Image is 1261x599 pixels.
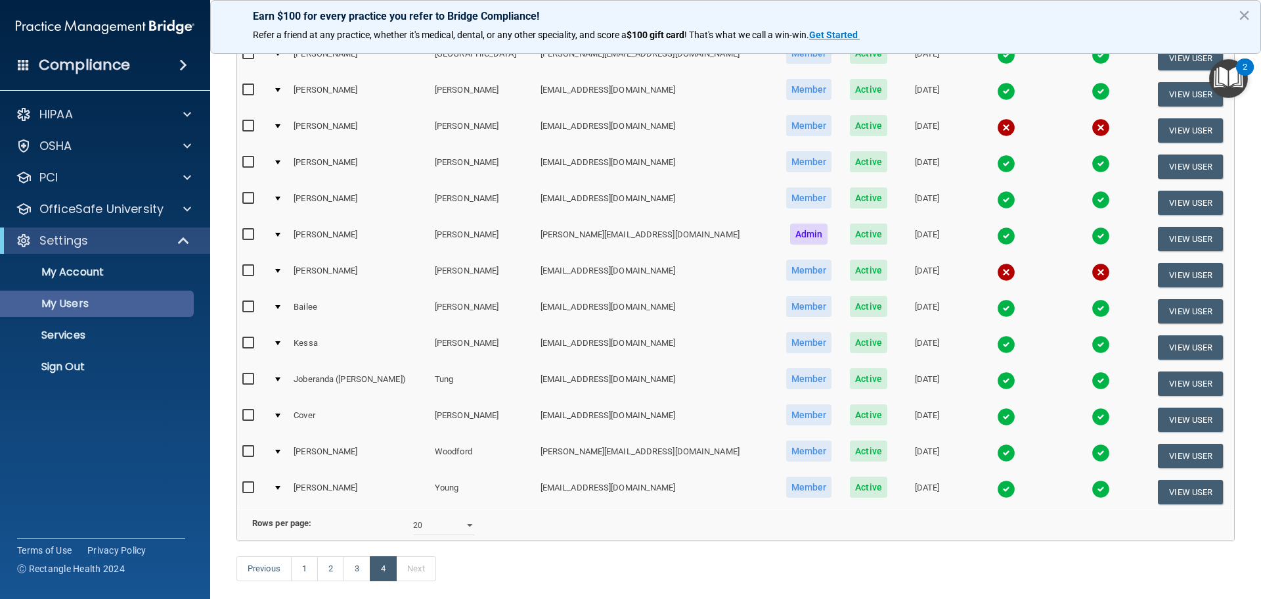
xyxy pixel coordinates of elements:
td: [PERSON_NAME] [288,438,430,474]
span: Refer a friend at any practice, whether it's medical, dental, or any other speciality, and score a [253,30,627,40]
a: Previous [236,556,292,581]
b: Rows per page: [252,518,311,528]
span: Member [786,260,832,281]
td: [PERSON_NAME][EMAIL_ADDRESS][DOMAIN_NAME] [535,40,776,76]
img: tick.e7d51cea.svg [997,371,1015,390]
td: [DATE] [896,185,958,221]
td: [EMAIL_ADDRESS][DOMAIN_NAME] [535,293,776,329]
a: Terms of Use [17,544,72,557]
td: [EMAIL_ADDRESS][DOMAIN_NAME] [535,185,776,221]
button: View User [1158,227,1223,251]
img: tick.e7d51cea.svg [997,335,1015,354]
td: [DATE] [896,474,958,510]
div: 2 [1243,67,1247,84]
td: [DATE] [896,366,958,402]
img: tick.e7d51cea.svg [997,408,1015,426]
td: [PERSON_NAME] [430,112,535,149]
td: Cover [288,402,430,438]
img: tick.e7d51cea.svg [997,299,1015,318]
img: cross.ca9f0e7f.svg [997,263,1015,281]
p: OfficeSafe University [39,201,164,217]
img: tick.e7d51cea.svg [1092,46,1110,64]
img: tick.e7d51cea.svg [997,444,1015,462]
span: Active [850,296,887,317]
button: View User [1158,191,1223,215]
button: View User [1158,46,1223,70]
img: tick.e7d51cea.svg [1092,191,1110,209]
td: [PERSON_NAME] [288,40,430,76]
td: [PERSON_NAME] [430,76,535,112]
img: tick.e7d51cea.svg [1092,444,1110,462]
td: [PERSON_NAME] [430,149,535,185]
td: [PERSON_NAME] [288,185,430,221]
td: [PERSON_NAME][EMAIL_ADDRESS][DOMAIN_NAME] [535,438,776,474]
button: View User [1158,444,1223,468]
button: View User [1158,155,1223,179]
td: [PERSON_NAME] [430,293,535,329]
td: Bailee [288,293,430,329]
td: [EMAIL_ADDRESS][DOMAIN_NAME] [535,257,776,293]
p: Settings [39,233,88,249]
img: tick.e7d51cea.svg [1092,299,1110,318]
span: Active [850,404,887,425]
td: [DATE] [896,221,958,257]
strong: $100 gift card [627,30,684,40]
img: tick.e7d51cea.svg [1092,335,1110,354]
p: Services [9,329,188,342]
img: tick.e7d51cea.svg [997,480,1015,498]
p: PCI [39,170,58,185]
a: Get Started [809,30,860,40]
td: Young [430,474,535,510]
img: cross.ca9f0e7f.svg [1092,263,1110,281]
a: PCI [16,170,191,185]
span: Active [850,151,887,172]
img: cross.ca9f0e7f.svg [997,118,1015,137]
button: View User [1158,408,1223,432]
span: Active [850,187,887,208]
button: View User [1158,299,1223,323]
td: [EMAIL_ADDRESS][DOMAIN_NAME] [535,149,776,185]
span: Member [786,441,832,462]
td: [PERSON_NAME] [430,329,535,366]
a: 3 [343,556,370,581]
p: OSHA [39,138,72,154]
span: Active [850,441,887,462]
button: Close [1238,5,1250,26]
a: Next [396,556,435,581]
button: View User [1158,118,1223,143]
a: Settings [16,233,190,249]
td: [DATE] [896,402,958,438]
strong: Get Started [809,30,858,40]
img: tick.e7d51cea.svg [1092,82,1110,101]
td: [PERSON_NAME] [430,402,535,438]
td: [DATE] [896,112,958,149]
a: 1 [291,556,318,581]
p: My Account [9,266,188,279]
span: Active [850,79,887,100]
img: tick.e7d51cea.svg [1092,408,1110,426]
td: [DATE] [896,76,958,112]
img: tick.e7d51cea.svg [1092,371,1110,390]
span: Member [786,477,832,498]
button: View User [1158,480,1223,504]
td: [DATE] [896,257,958,293]
td: [DATE] [896,40,958,76]
span: Active [850,115,887,136]
p: Sign Out [9,360,188,373]
td: [PERSON_NAME] [430,185,535,221]
td: [PERSON_NAME] [288,149,430,185]
button: View User [1158,335,1223,360]
span: Member [786,368,832,389]
td: Kessa [288,329,430,366]
td: [PERSON_NAME] [288,474,430,510]
td: [EMAIL_ADDRESS][DOMAIN_NAME] [535,76,776,112]
a: OSHA [16,138,191,154]
p: My Users [9,297,188,310]
span: Member [786,151,832,172]
td: [DATE] [896,293,958,329]
td: [PERSON_NAME][EMAIL_ADDRESS][DOMAIN_NAME] [535,221,776,257]
img: tick.e7d51cea.svg [997,227,1015,245]
img: tick.e7d51cea.svg [997,46,1015,64]
a: 2 [317,556,344,581]
span: Admin [790,224,828,245]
